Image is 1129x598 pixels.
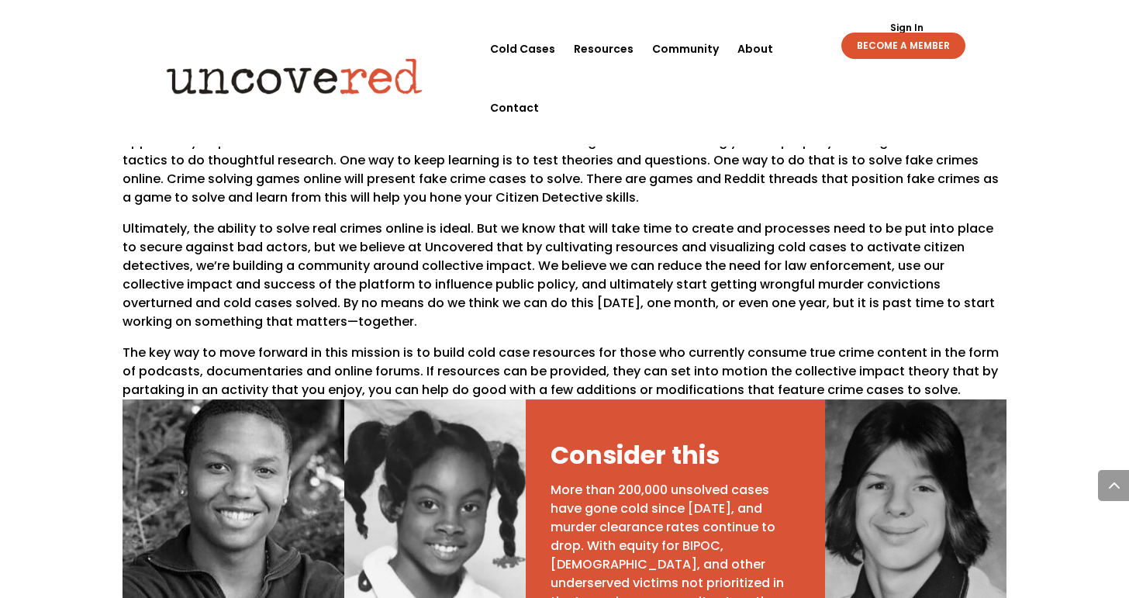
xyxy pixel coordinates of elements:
a: Resources [574,19,634,78]
a: BECOME A MEMBER [841,33,965,59]
h3: Consider this [551,438,796,481]
p: The key way to move forward in this mission is to build cold case resources for those who current... [123,344,1006,399]
a: Cold Cases [490,19,555,78]
img: Uncovered logo [154,48,435,105]
p: Ultimately, the ability to solve real crimes online is ideal. But we know that will take time to ... [123,219,1006,344]
a: Contact [490,78,539,137]
a: Sign In [882,23,932,33]
a: About [737,19,773,78]
a: Community [652,19,719,78]
p: For those looking to solve the crime, they need to be sure they are not doing any undue harm to f... [123,114,1006,219]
